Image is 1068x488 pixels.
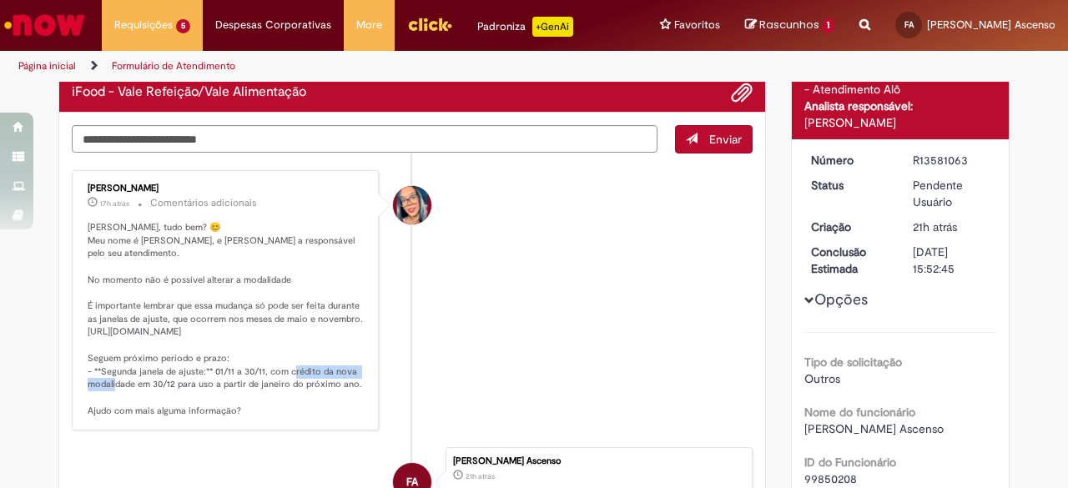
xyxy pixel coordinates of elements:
div: 30/09/2025 11:52:41 [913,219,990,235]
time: 30/09/2025 11:52:41 [913,219,957,234]
b: Nome do funcionário [804,405,915,420]
a: Formulário de Atendimento [112,59,235,73]
p: [PERSON_NAME], tudo bem? 😊 Meu nome é [PERSON_NAME], e [PERSON_NAME] a responsável pelo seu atend... [88,221,365,418]
button: Enviar [675,125,753,153]
textarea: Digite sua mensagem aqui... [72,125,657,153]
dt: Número [798,152,901,169]
h2: iFood - Vale Refeição/Vale Alimentação Histórico de tíquete [72,85,306,100]
div: [PERSON_NAME] Ascenso [453,456,743,466]
b: ID do Funcionário [804,455,896,470]
img: click_logo_yellow_360x200.png [407,12,452,37]
time: 30/09/2025 15:43:43 [100,199,129,209]
ul: Trilhas de página [13,51,699,82]
span: 21h atrás [913,219,957,234]
a: Página inicial [18,59,76,73]
button: Adicionar anexos [731,82,753,103]
small: Comentários adicionais [150,196,257,210]
div: Padroniza [477,17,573,37]
img: ServiceNow [2,8,88,42]
div: [PERSON_NAME] [88,184,365,194]
div: [PERSON_NAME] [804,114,997,131]
b: Tipo de solicitação [804,355,902,370]
dt: Status [798,177,901,194]
div: [DATE] 15:52:45 [913,244,990,277]
span: Enviar [709,132,742,147]
div: Maira Priscila Da Silva Arnaldo [393,186,431,224]
span: Rascunhos [759,17,819,33]
div: Pendente Usuário [913,177,990,210]
div: R13581063 [913,152,990,169]
span: [PERSON_NAME] Ascenso [804,421,944,436]
dt: Criação [798,219,901,235]
span: Despesas Corporativas [215,17,331,33]
span: Requisições [114,17,173,33]
a: Rascunhos [745,18,834,33]
span: 1 [822,18,834,33]
time: 30/09/2025 11:52:41 [466,471,495,481]
span: 17h atrás [100,199,129,209]
span: [PERSON_NAME] Ascenso [927,18,1055,32]
span: 99850208 [804,471,857,486]
span: FA [904,19,914,30]
p: +GenAi [532,17,573,37]
span: 21h atrás [466,471,495,481]
span: Outros [804,371,840,386]
span: Favoritos [674,17,720,33]
span: 5 [176,19,190,33]
div: Analista responsável: [804,98,997,114]
span: More [356,17,382,33]
dt: Conclusão Estimada [798,244,901,277]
